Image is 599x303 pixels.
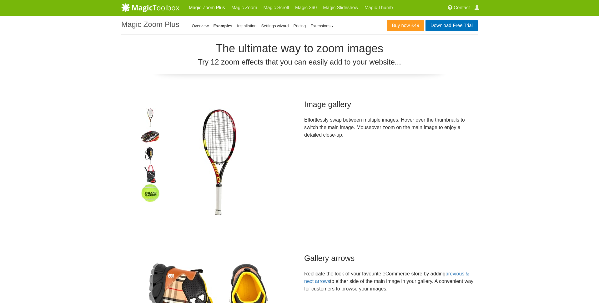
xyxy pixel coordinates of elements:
[121,58,478,66] h3: Try 12 zoom effects that you can easily add to your website...
[141,127,160,146] img: Magic Zoom Plus - Examples
[294,24,306,28] a: Pricing
[304,99,478,110] h2: Image gallery
[237,24,256,28] a: Installation
[261,24,289,28] a: Settings wizard
[192,24,209,28] a: Overview
[214,24,233,28] a: Examples
[141,108,160,127] img: Magic Zoom Plus - Examples
[121,20,179,29] h1: Magic Zoom Plus
[164,108,274,218] img: Magic Zoom Plus - Examples
[141,184,160,202] img: Magic Zoom Plus - Examples
[141,165,160,184] img: Magic Zoom Plus - Examples
[454,5,470,10] span: Contact
[425,20,478,31] a: DownloadFree Trial
[304,253,478,264] h2: Gallery arrows
[141,146,160,165] img: Magic Zoom Plus - Examples
[304,116,478,139] p: Effortlessly swap between multiple images. Hover over the thumbnails to switch the main image. Mo...
[451,23,473,28] span: Free Trial
[121,42,478,55] h2: The ultimate way to zoom images
[410,23,419,28] span: £49
[121,3,179,12] img: MagicToolbox.com - Image tools for your website
[304,270,478,293] p: Replicate the look of your favourite eCommerce store by adding to either side of the main image i...
[310,24,334,28] a: Extensions
[387,20,424,31] a: Buy now£49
